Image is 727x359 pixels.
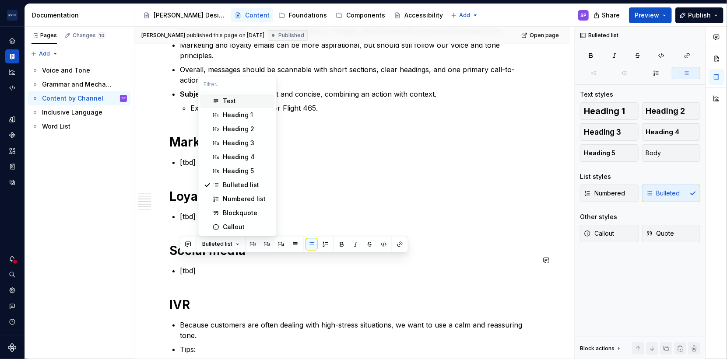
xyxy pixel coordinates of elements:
[5,299,19,313] button: Contact support
[180,265,535,276] p: [tbd]
[688,11,711,20] span: Publish
[580,213,617,221] div: Other styles
[5,112,19,126] a: Design tokens
[332,8,389,22] a: Components
[5,268,19,282] button: Search ⌘K
[169,243,535,258] h1: Social media
[28,119,130,133] a: Word List
[646,229,674,238] span: Quote
[346,11,385,20] div: Components
[223,195,266,203] div: Numbered list
[154,11,226,20] div: [PERSON_NAME] Design
[646,149,661,157] span: Body
[675,7,723,23] button: Publish
[186,32,264,39] div: published this page on [DATE]
[140,8,229,22] a: [PERSON_NAME] Design
[289,11,327,20] div: Foundations
[5,252,19,266] button: Notifications
[198,76,276,92] input: Filter...
[223,139,254,147] div: Heading 3
[584,107,625,115] span: Heading 1
[448,9,481,21] button: Add
[642,123,701,141] button: Heading 4
[642,102,701,120] button: Heading 2
[5,283,19,297] a: Settings
[584,189,625,198] span: Numbered
[180,211,535,222] p: [tbd]
[180,90,225,98] strong: Subject lines
[32,11,130,20] div: Documentation
[629,7,672,23] button: Preview
[180,344,535,355] p: Tips:
[5,128,19,142] a: Components
[121,94,126,103] div: SP
[28,48,61,60] button: Add
[530,32,559,39] span: Open page
[519,29,563,42] a: Open page
[390,8,446,22] a: Accessibility
[223,223,245,231] div: Callout
[223,167,254,175] div: Heading 5
[198,238,243,251] button: Bulleted list
[580,123,639,141] button: Heading 3
[8,343,17,352] a: Supernova Logo
[169,134,535,150] h1: Marketing
[141,32,185,39] span: [PERSON_NAME]
[169,188,535,204] h1: Loyalty
[635,11,659,20] span: Preview
[42,66,90,75] div: Voice and Tone
[459,12,470,19] span: Add
[642,144,701,162] button: Body
[7,10,18,21] img: f0306bc8-3074-41fb-b11c-7d2e8671d5eb.png
[5,49,19,63] a: Documentation
[275,8,330,22] a: Foundations
[580,185,639,202] button: Numbered
[42,108,102,117] div: Inclusive Language
[580,90,613,99] div: Text styles
[580,345,615,352] div: Block actions
[584,128,621,136] span: Heading 3
[180,40,535,61] p: Marketing and loyalty emails can be more aspirational, but should still follow our voice and tone...
[28,63,130,133] div: Page tree
[223,209,257,217] div: Blockquote
[98,32,106,39] span: 10
[223,97,236,105] div: Text
[5,175,19,189] a: Data sources
[42,122,70,131] div: Word List
[140,7,446,24] div: Page tree
[5,81,19,95] a: Code automation
[180,64,535,85] p: Overall, messages should be scannable with short sections, clear headings, and one primary call-t...
[223,125,254,133] div: Heading 2
[580,172,611,181] div: List styles
[231,8,273,22] a: Content
[580,342,622,355] div: Block actions
[39,50,50,57] span: Add
[404,11,443,20] div: Accessibility
[278,32,304,39] span: Published
[589,7,625,23] button: Share
[5,144,19,158] a: Assets
[584,229,614,238] span: Callout
[169,297,535,313] h1: IVR
[646,107,685,115] span: Heading 2
[202,241,232,248] span: Bulleted list
[580,144,639,162] button: Heading 5
[190,103,535,113] p: Example: Check in now for Flight 465.
[28,77,130,91] a: Grammar and Mechanics
[580,12,587,19] div: SP
[5,160,19,174] div: Storybook stories
[28,63,130,77] a: Voice and Tone
[5,65,19,79] a: Analytics
[223,153,255,161] div: Heading 4
[5,34,19,48] a: Home
[42,80,114,89] div: Grammar and Mechanics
